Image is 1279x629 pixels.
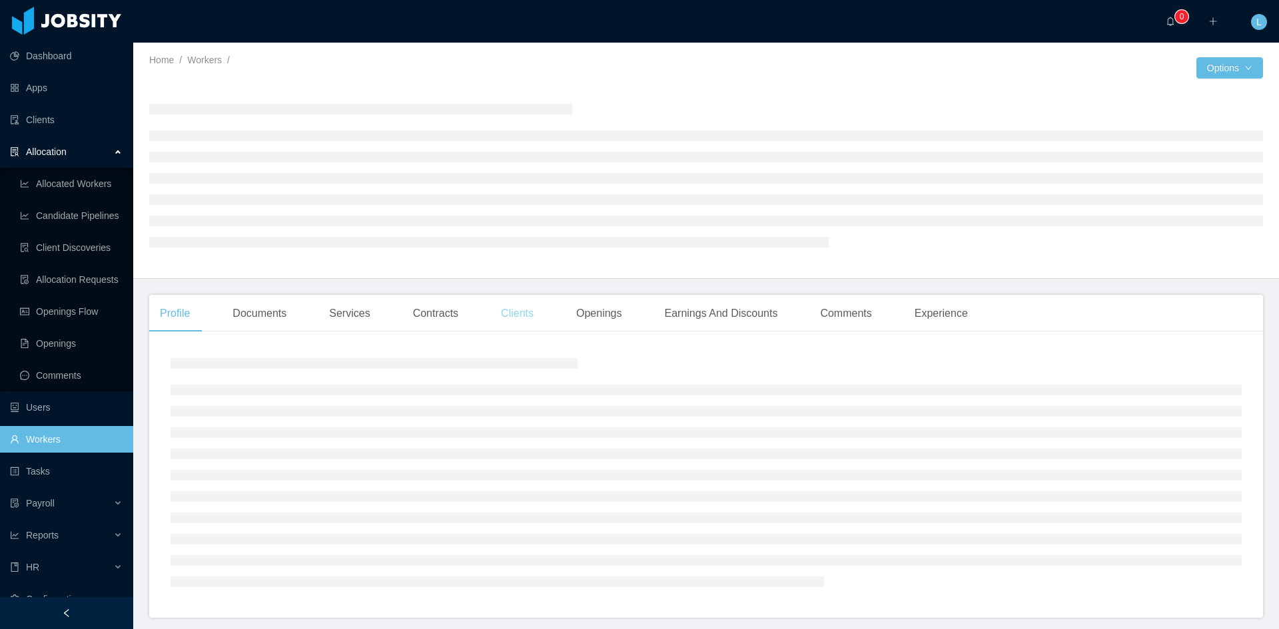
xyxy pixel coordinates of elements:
div: Clients [490,295,544,332]
div: Profile [149,295,201,332]
a: icon: robotUsers [10,394,123,421]
div: Openings [566,295,633,332]
span: L [1256,14,1262,30]
div: Earnings And Discounts [654,295,789,332]
a: icon: appstoreApps [10,75,123,101]
a: icon: messageComments [20,362,123,389]
span: / [179,55,182,65]
a: icon: pie-chartDashboard [10,43,123,69]
div: Services [318,295,380,332]
span: Configuration [26,594,81,604]
a: icon: auditClients [10,106,123,133]
span: Payroll [26,498,55,509]
span: HR [26,562,39,572]
a: Home [149,55,174,65]
a: icon: profileTasks [10,458,123,485]
i: icon: setting [10,594,19,604]
a: icon: userWorkers [10,426,123,453]
span: Allocation [26,146,67,157]
i: icon: book [10,562,19,572]
i: icon: line-chart [10,530,19,540]
i: icon: file-protect [10,499,19,508]
i: icon: bell [1166,17,1175,26]
div: Documents [222,295,297,332]
a: Workers [187,55,222,65]
a: icon: line-chartCandidate Pipelines [20,202,123,229]
i: icon: solution [10,147,19,156]
span: Reports [26,530,59,540]
i: icon: plus [1208,17,1218,26]
span: / [227,55,230,65]
div: Contracts [402,295,469,332]
a: icon: line-chartAllocated Workers [20,170,123,197]
div: Experience [904,295,979,332]
div: Comments [809,295,882,332]
a: icon: file-textOpenings [20,330,123,357]
sup: 0 [1175,10,1188,23]
button: Optionsicon: down [1196,57,1263,79]
a: icon: idcardOpenings Flow [20,298,123,325]
a: icon: file-searchClient Discoveries [20,234,123,261]
a: icon: file-doneAllocation Requests [20,266,123,293]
